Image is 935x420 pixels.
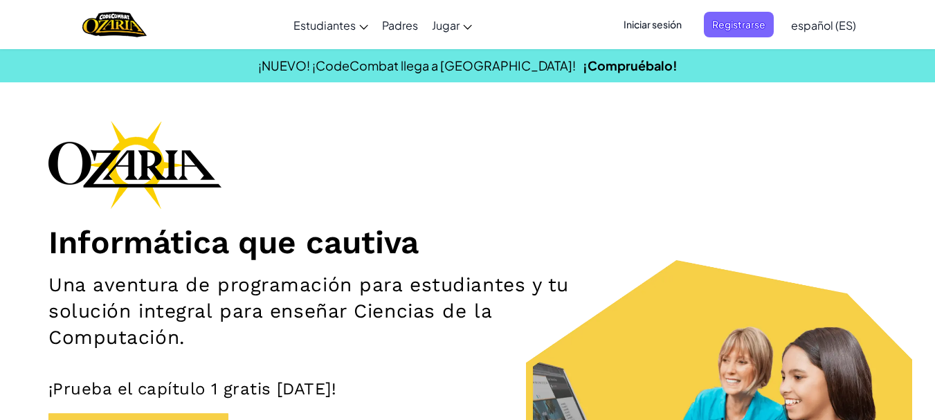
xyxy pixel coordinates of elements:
[425,6,479,44] a: Jugar
[432,18,460,33] span: Jugar
[48,120,221,209] img: Ozaria branding logo
[48,272,610,351] h2: Una aventura de programación para estudiantes y tu solución integral para enseñar Ciencias de la ...
[287,6,375,44] a: Estudiantes
[704,12,774,37] button: Registrarse
[784,6,863,44] a: español (ES)
[375,6,425,44] a: Padres
[791,18,856,33] span: español (ES)
[48,378,887,399] p: ¡Prueba el capítulo 1 gratis [DATE]!
[82,10,147,39] img: Home
[583,57,678,73] a: ¡Compruébalo!
[48,223,887,262] h1: Informática que cautiva
[258,57,576,73] span: ¡NUEVO! ¡CodeCombat llega a [GEOGRAPHIC_DATA]!
[615,12,690,37] button: Iniciar sesión
[293,18,356,33] span: Estudiantes
[82,10,147,39] a: Ozaria by CodeCombat logo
